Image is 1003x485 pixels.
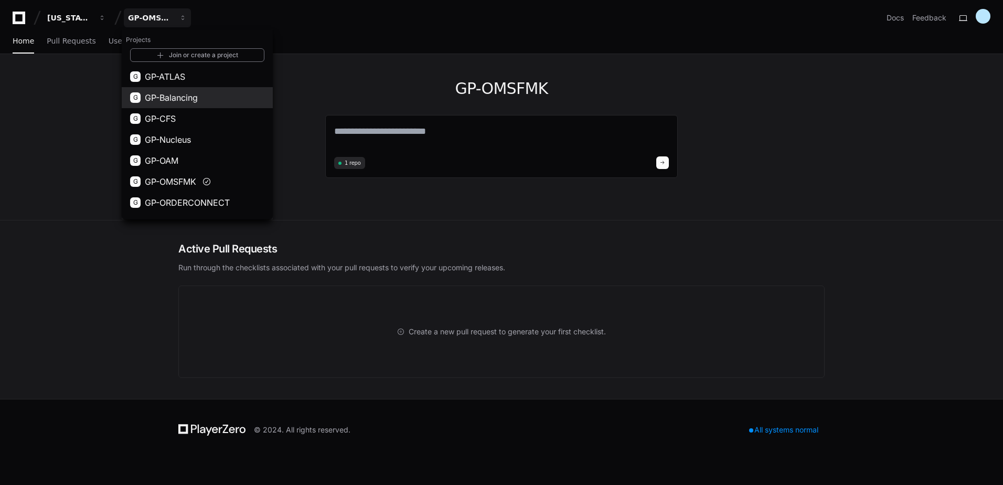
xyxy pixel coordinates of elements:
span: Home [13,38,34,44]
span: GP-OAM [145,154,178,167]
div: G [130,113,141,124]
span: Create a new pull request to generate your first checklist. [409,326,606,337]
span: GP-ATLAS [145,70,185,83]
button: GP-OMSFMK [124,8,191,27]
div: © 2024. All rights reserved. [254,425,350,435]
a: Join or create a project [130,48,264,62]
h2: Active Pull Requests [178,241,825,256]
h1: Projects [122,31,273,48]
a: Pull Requests [47,29,95,54]
div: G [130,176,141,187]
div: G [130,92,141,103]
div: [US_STATE] Pacific [47,13,92,23]
span: GP-ORDERCONNECT [145,196,230,209]
div: All systems normal [743,423,825,437]
span: GP-Balancing [145,91,198,104]
a: Docs [887,13,904,23]
div: G [130,71,141,82]
p: Run through the checklists associated with your pull requests to verify your upcoming releases. [178,262,825,273]
a: Home [13,29,34,54]
div: G [130,197,141,208]
span: 1 repo [345,159,361,167]
h1: GP-OMSFMK [325,79,678,98]
button: Feedback [912,13,946,23]
div: G [130,155,141,166]
span: Users [109,38,129,44]
span: GP-OMSFMK [145,175,196,188]
a: Users [109,29,129,54]
button: [US_STATE] Pacific [43,8,110,27]
span: GP-Nucleus [145,133,191,146]
div: GP-OMSFMK [128,13,173,23]
span: GP-CFS [145,112,176,125]
div: G [130,134,141,145]
span: Pull Requests [47,38,95,44]
div: [US_STATE] Pacific [122,29,273,219]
